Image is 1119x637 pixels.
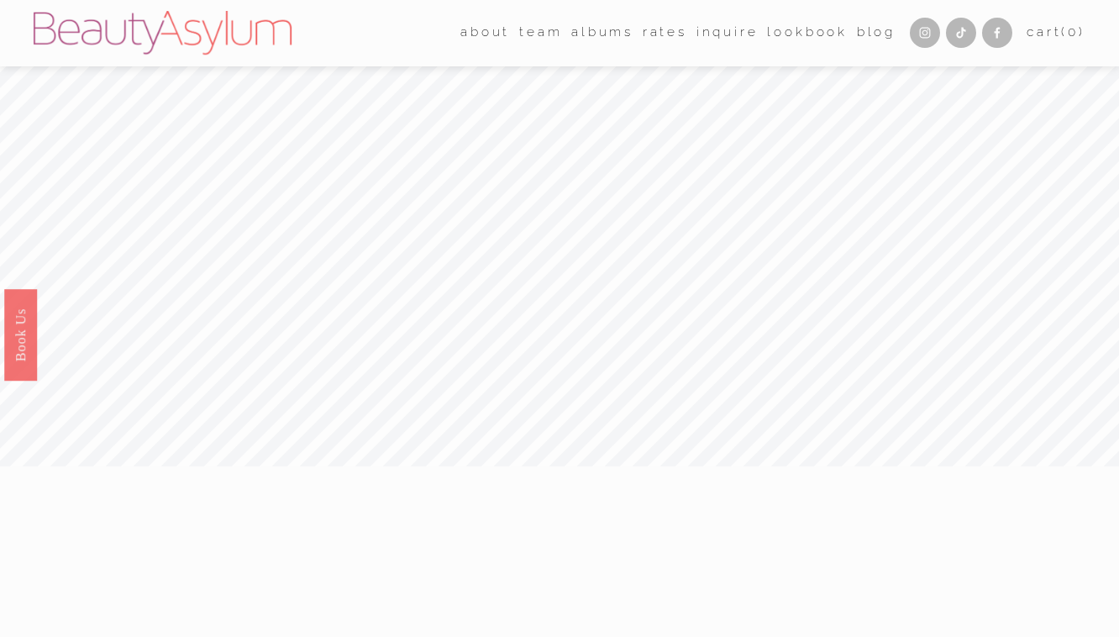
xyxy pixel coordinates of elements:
[460,20,510,46] a: folder dropdown
[1061,24,1085,39] span: ( )
[946,18,976,48] a: TikTok
[519,20,562,46] a: folder dropdown
[857,20,896,46] a: Blog
[910,18,940,48] a: Instagram
[519,21,562,45] span: team
[1027,21,1085,45] a: 0 items in cart
[34,11,292,55] img: Beauty Asylum | Bridal Hair &amp; Makeup Charlotte &amp; Atlanta
[643,20,687,46] a: Rates
[696,20,759,46] a: Inquire
[767,20,848,46] a: Lookbook
[460,21,510,45] span: about
[982,18,1012,48] a: Facebook
[571,20,633,46] a: albums
[1068,24,1079,39] span: 0
[4,289,37,381] a: Book Us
